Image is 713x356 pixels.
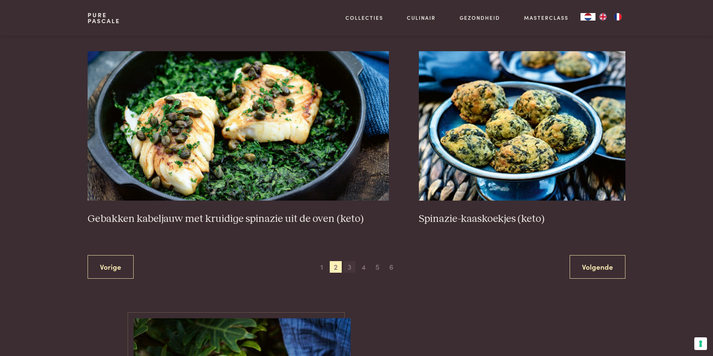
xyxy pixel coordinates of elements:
span: 6 [386,261,397,273]
a: EN [595,13,610,21]
img: Spinazie-kaaskoekjes (keto) [419,51,625,201]
span: 3 [344,261,356,273]
h3: Gebakken kabeljauw met kruidige spinazie uit de oven (keto) [88,213,389,226]
span: 2 [330,261,342,273]
span: 5 [371,261,383,273]
img: Gebakken kabeljauw met kruidige spinazie uit de oven (keto) [88,51,389,201]
aside: Language selected: Nederlands [581,13,625,21]
div: Language [581,13,595,21]
a: NL [581,13,595,21]
a: Vorige [88,255,134,279]
a: PurePascale [88,12,120,24]
span: 4 [357,261,369,273]
a: FR [610,13,625,21]
a: Gebakken kabeljauw met kruidige spinazie uit de oven (keto) Gebakken kabeljauw met kruidige spina... [88,51,389,225]
a: Spinazie-kaaskoekjes (keto) Spinazie-kaaskoekjes (keto) [419,51,625,225]
ul: Language list [595,13,625,21]
a: Culinair [407,14,436,22]
h3: Spinazie-kaaskoekjes (keto) [419,213,625,226]
a: Collecties [345,14,383,22]
a: Gezondheid [460,14,500,22]
span: 1 [316,261,328,273]
a: Masterclass [524,14,569,22]
a: Volgende [570,255,625,279]
button: Uw voorkeuren voor toestemming voor trackingtechnologieën [694,337,707,350]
